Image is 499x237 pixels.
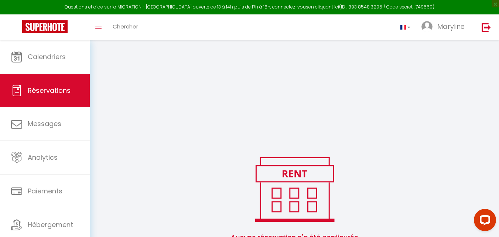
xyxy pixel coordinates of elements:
[437,22,465,31] span: Maryline
[113,23,138,30] span: Chercher
[468,206,499,237] iframe: LiveChat chat widget
[28,186,62,196] span: Paiements
[28,220,73,229] span: Hébergement
[107,14,144,40] a: Chercher
[28,86,71,95] span: Réservations
[28,52,66,61] span: Calendriers
[482,23,491,32] img: logout
[28,153,58,162] span: Analytics
[28,119,61,128] span: Messages
[22,20,68,33] img: Super Booking
[416,14,474,40] a: ... Maryline
[308,4,339,10] a: en cliquant ici
[421,21,433,32] img: ...
[247,154,342,225] img: rent.png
